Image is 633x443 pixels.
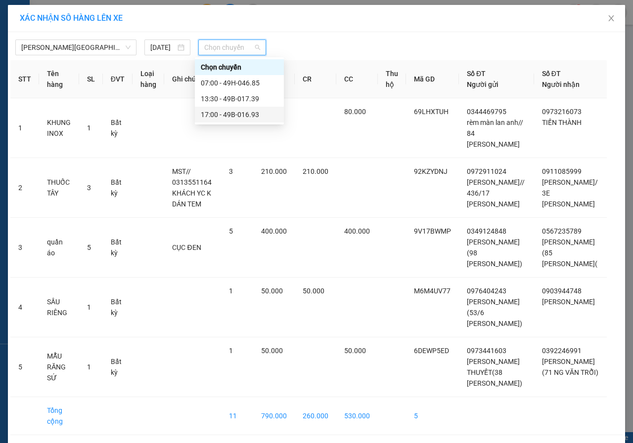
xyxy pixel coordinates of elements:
td: 5 [10,337,39,397]
td: 3 [10,218,39,278]
span: [PERSON_NAME] (85 [PERSON_NAME]( [542,238,597,268]
th: Loại hàng [133,60,164,98]
div: VP [GEOGRAPHIC_DATA] [98,8,198,32]
span: 0903944748 [542,287,582,295]
div: [PERSON_NAME] (71 NG VĂN TRỖI) [98,32,198,56]
span: 0344469795 [467,108,506,116]
span: 0973216073 [542,108,582,116]
span: Nhận: [98,9,122,20]
span: [PERSON_NAME]// 436/17 [PERSON_NAME] [467,178,525,208]
div: 0973441603 [8,68,91,81]
div: 0392246991 [98,56,198,70]
span: 50.000 [344,347,366,355]
td: Tổng cộng [39,397,79,435]
td: 790.000 [253,397,295,435]
td: Bất kỳ [103,98,133,158]
span: 0567235789 [542,227,582,235]
td: 260.000 [295,397,336,435]
td: 2 [10,158,39,218]
td: 530.000 [336,397,378,435]
span: 6DEWP5ED [414,347,449,355]
th: Thu hộ [378,60,406,98]
td: Bất kỳ [103,218,133,278]
button: Close [597,5,625,33]
td: Bất kỳ [103,158,133,218]
span: [PERSON_NAME](53/6 [PERSON_NAME]) [467,298,522,327]
span: MST// 0313551164 KHÁCH YC K DÁN TEM [172,167,212,208]
span: 0976404243 [467,287,506,295]
span: 5 [87,243,91,251]
span: 69LHXTUH [414,108,449,116]
span: M6M4UV77 [414,287,451,295]
th: SL [79,60,103,98]
span: 50.000 [303,287,324,295]
td: THUỐC TÂY [39,158,79,218]
span: Người nhận [542,81,580,88]
td: SẦU RIÊNG [39,278,79,337]
span: Người gửi [467,81,498,88]
span: [PERSON_NAME]/ 3E [PERSON_NAME] [542,178,598,208]
span: 210.000 [303,167,328,175]
span: [PERSON_NAME](98 [PERSON_NAME]) [467,238,522,268]
span: 0349124848 [467,227,506,235]
span: 50.000 [261,347,283,355]
span: rèm màn lan anh// 84 [PERSON_NAME] [467,119,523,148]
td: MẪU RĂNG SỨ [39,337,79,397]
div: [PERSON_NAME] THUYẾT(38 [PERSON_NAME]) [8,32,91,68]
td: 4 [10,278,39,337]
th: CR [295,60,336,98]
span: Gia Lai - Đà Lạt [21,40,131,55]
span: 0972911024 [467,167,506,175]
span: 400.000 [344,227,370,235]
span: Số ĐT [542,70,561,78]
span: 210.000 [261,167,287,175]
span: [PERSON_NAME] THUYẾT(38 [PERSON_NAME]) [467,358,522,387]
span: [PERSON_NAME] (71 NG VĂN TRỖI) [542,358,598,376]
th: ĐVT [103,60,133,98]
td: 1 [10,98,39,158]
span: 9V17BWMP [414,227,451,235]
span: 3 [87,184,91,192]
div: Chọn chuyến [201,62,278,73]
div: BX Phía Bắc BMT [8,8,91,32]
span: Số ĐT [467,70,486,78]
td: KHUNG INOX [39,98,79,158]
span: 3 [229,167,233,175]
span: 80.000 [344,108,366,116]
span: 92KZYDNJ [414,167,448,175]
th: Ghi chú [164,60,221,98]
div: 07:00 - 49H-046.85 [201,78,278,88]
th: CC [336,60,378,98]
span: close [607,14,615,22]
span: CỤC ĐEN [172,243,201,251]
span: 0911085999 [542,167,582,175]
span: 1 [229,287,233,295]
td: Bất kỳ [103,278,133,337]
div: Chọn chuyến [195,59,284,75]
span: 0973441603 [467,347,506,355]
div: 13:30 - 49B-017.39 [201,93,278,104]
span: [PERSON_NAME] [542,298,595,306]
td: Bất kỳ [103,337,133,397]
span: 0392246991 [542,347,582,355]
input: 15/08/2025 [150,42,176,53]
span: 1 [87,124,91,132]
span: 50.000 [261,287,283,295]
span: 400.000 [261,227,287,235]
td: 11 [221,397,253,435]
span: 5 [229,227,233,235]
span: 1 [229,347,233,355]
td: 5 [406,397,459,435]
th: Mã GD [406,60,459,98]
span: Gửi: [8,9,24,20]
td: quần áo [39,218,79,278]
span: 1 [87,363,91,371]
span: Chọn chuyến [204,40,260,55]
th: Tên hàng [39,60,79,98]
span: TIẾN THÀNH [542,119,582,126]
span: XÁC NHẬN SỐ HÀNG LÊN XE [20,13,123,23]
span: 1 [87,303,91,311]
div: 17:00 - 49B-016.93 [201,109,278,120]
th: STT [10,60,39,98]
